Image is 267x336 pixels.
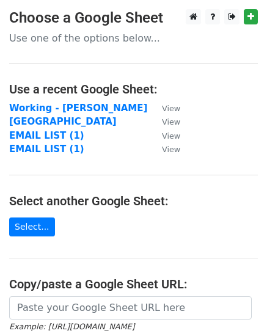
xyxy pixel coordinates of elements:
[9,116,117,127] a: [GEOGRAPHIC_DATA]
[9,277,258,291] h4: Copy/paste a Google Sheet URL:
[162,131,180,141] small: View
[9,322,134,331] small: Example: [URL][DOMAIN_NAME]
[9,9,258,27] h3: Choose a Google Sheet
[162,117,180,126] small: View
[162,104,180,113] small: View
[150,116,180,127] a: View
[9,82,258,97] h4: Use a recent Google Sheet:
[9,144,84,155] a: EMAIL LIST (1)
[9,217,55,236] a: Select...
[9,130,84,141] a: EMAIL LIST (1)
[9,103,147,114] a: Working - [PERSON_NAME]
[150,130,180,141] a: View
[9,194,258,208] h4: Select another Google Sheet:
[162,145,180,154] small: View
[9,296,252,320] input: Paste your Google Sheet URL here
[150,103,180,114] a: View
[150,144,180,155] a: View
[9,32,258,45] p: Use one of the options below...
